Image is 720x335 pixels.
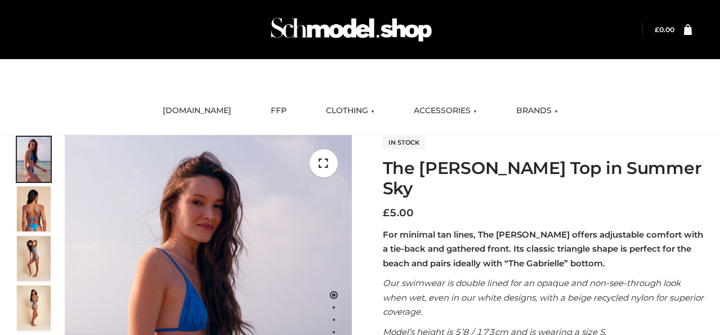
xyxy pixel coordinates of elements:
img: 4.Alex-top_CN-1-1-2.jpg [17,236,51,281]
span: £ [655,25,659,34]
a: FFP [262,99,295,123]
span: £ [383,207,390,219]
a: BRANDS [508,99,566,123]
img: 3.Alex-top_CN-1-1-2.jpg [17,285,51,330]
a: £0.00 [655,25,674,34]
em: Our swimwear is double lined for an opaque and non-see-through look when wet, even in our white d... [383,278,704,317]
a: ACCESSORIES [405,99,485,123]
a: CLOTHING [317,99,383,123]
img: 1.Alex-top_SS-1_4464b1e7-c2c9-4e4b-a62c-58381cd673c0-1.jpg [17,137,51,182]
h1: The [PERSON_NAME] Top in Summer Sky [383,158,706,199]
img: 5.Alex-top_CN-1-1_1-1.jpg [17,186,51,231]
span: In stock [383,136,425,149]
img: Schmodel Admin 964 [267,7,436,52]
strong: For minimal tan lines, The [PERSON_NAME] offers adjustable comfort with a tie-back and gathered f... [383,229,703,269]
bdi: 0.00 [655,25,674,34]
bdi: 5.00 [383,207,414,219]
a: [DOMAIN_NAME] [154,99,240,123]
